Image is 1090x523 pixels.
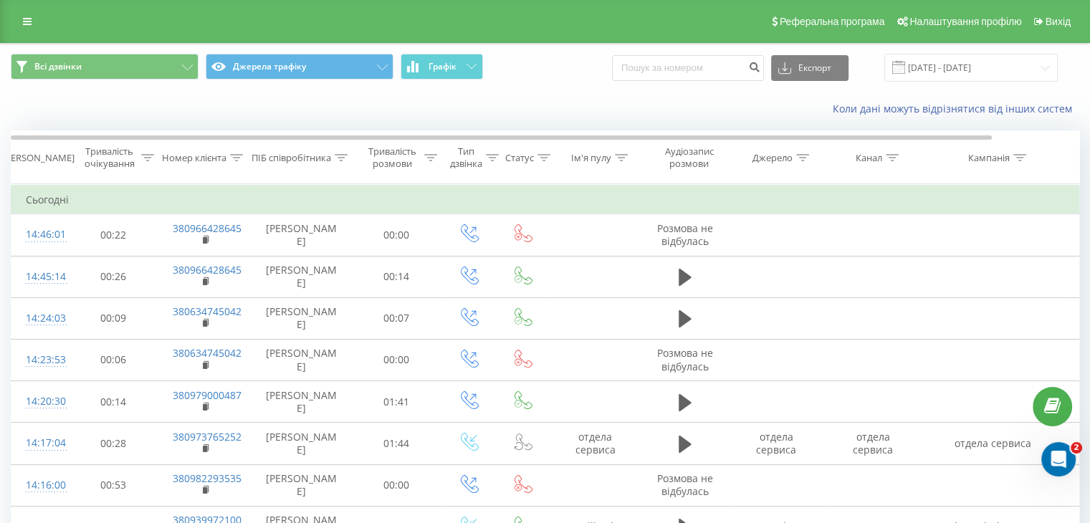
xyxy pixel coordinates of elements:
td: 00:09 [69,297,158,339]
td: отдела сервиса [825,423,922,464]
td: [PERSON_NAME] [252,214,352,256]
td: отдела сервиса [728,423,825,464]
div: 14:17:04 [26,429,54,457]
td: отдела сервиса [922,423,1065,464]
span: Налаштування профілю [909,16,1021,27]
button: Всі дзвінки [11,54,199,80]
td: [PERSON_NAME] [252,381,352,423]
span: Розмова не відбулась [657,471,713,498]
td: 00:14 [352,256,441,297]
div: Аудіозапис розмови [654,145,724,170]
td: 00:00 [352,464,441,506]
td: [PERSON_NAME] [252,464,352,506]
td: 00:26 [69,256,158,297]
td: [PERSON_NAME] [252,339,352,380]
div: 14:20:30 [26,388,54,416]
span: Графік [429,62,456,72]
td: 00:53 [69,464,158,506]
a: 380973765252 [173,430,242,443]
span: Вихід [1046,16,1071,27]
td: 00:00 [352,339,441,380]
iframe: Intercom live chat [1041,442,1076,476]
span: Розмова не відбулась [657,346,713,373]
input: Пошук за номером [612,55,764,81]
div: Канал [856,152,882,164]
div: 14:46:01 [26,221,54,249]
div: 14:45:14 [26,263,54,291]
td: 00:28 [69,423,158,464]
a: Коли дані можуть відрізнятися вiд інших систем [833,102,1079,115]
a: 380634745042 [173,304,242,318]
div: Тип дзвінка [450,145,482,170]
a: 380966428645 [173,221,242,235]
td: отдела сервиса [549,423,642,464]
a: 380982293535 [173,471,242,485]
td: [PERSON_NAME] [252,297,352,339]
div: Тривалість очікування [81,145,138,170]
div: Ім'я пулу [571,152,611,164]
td: 00:22 [69,214,158,256]
div: Тривалість розмови [364,145,421,170]
div: Кампанія [968,152,1010,164]
td: 00:06 [69,339,158,380]
div: [PERSON_NAME] [2,152,75,164]
button: Джерела трафіку [206,54,393,80]
td: 01:44 [352,423,441,464]
button: Графік [401,54,483,80]
a: 380966428645 [173,263,242,277]
div: 14:16:00 [26,471,54,499]
div: Номер клієнта [162,152,226,164]
a: 380979000487 [173,388,242,402]
td: 00:07 [352,297,441,339]
div: Джерело [752,152,793,164]
div: ПІБ співробітника [252,152,331,164]
td: 00:14 [69,381,158,423]
td: [PERSON_NAME] [252,256,352,297]
td: 00:00 [352,214,441,256]
span: Розмова не відбулась [657,221,713,248]
span: 2 [1071,442,1082,454]
td: 01:41 [352,381,441,423]
div: Статус [505,152,534,164]
button: Експорт [771,55,848,81]
a: 380634745042 [173,346,242,360]
span: Всі дзвінки [34,61,82,72]
div: 14:24:03 [26,304,54,332]
td: [PERSON_NAME] [252,423,352,464]
div: 14:23:53 [26,346,54,374]
span: Реферальна програма [780,16,885,27]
